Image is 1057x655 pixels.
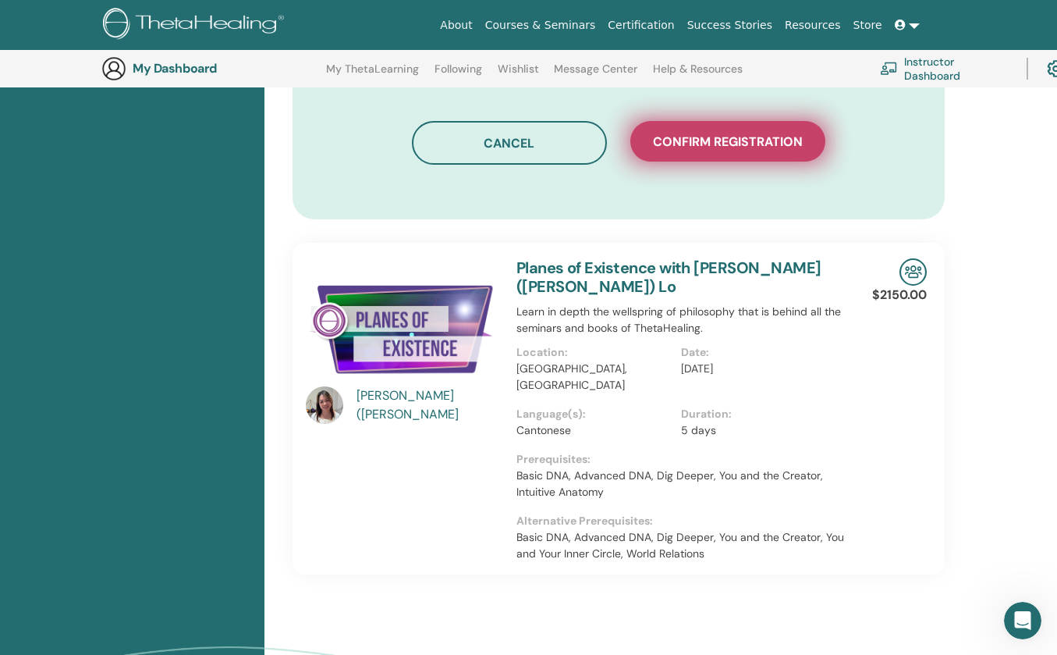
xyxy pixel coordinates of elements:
a: Store [847,11,889,40]
p: Learn in depth the wellspring of philosophy that is behind all the seminars and books of ThetaHea... [516,304,846,336]
p: $2150.00 [872,286,927,304]
p: Basic DNA, Advanced DNA, Dig Deeper, You and the Creator, Intuitive Anatomy [516,468,846,500]
a: Resources [779,11,847,40]
a: About [434,11,478,40]
a: Message Center [554,62,637,87]
img: generic-user-icon.jpg [101,56,126,81]
p: [DATE] [681,361,836,377]
button: Confirm registration [630,121,825,162]
h3: My Dashboard [133,61,289,76]
a: My ThetaLearning [326,62,419,87]
span: Cancel [484,135,534,151]
p: Language(s): [516,406,672,422]
p: Alternative Prerequisites: [516,513,846,529]
a: Certification [601,11,680,40]
span: Confirm registration [653,133,803,150]
p: Prerequisites: [516,451,846,468]
p: Cantonese [516,422,672,439]
a: Instructor Dashboard [880,52,1008,86]
a: Courses & Seminars [479,11,602,40]
p: Basic DNA, Advanced DNA, Dig Deeper, You and the Creator, You and Your Inner Circle, World Relations [516,529,846,562]
img: chalkboard-teacher.svg [880,62,898,75]
img: In-Person Seminar [899,258,927,286]
a: [PERSON_NAME] ([PERSON_NAME] [356,386,501,424]
a: Help & Resources [653,62,743,87]
p: Date: [681,344,836,361]
img: logo.png [103,8,289,43]
p: Duration: [681,406,836,422]
a: Following [435,62,482,87]
button: Cancel [412,121,607,165]
iframe: Intercom live chat [1004,602,1041,639]
a: Wishlist [498,62,539,87]
a: Success Stories [681,11,779,40]
img: default.jpg [306,386,343,424]
p: Location: [516,344,672,361]
img: Planes of Existence [306,258,498,392]
a: Planes of Existence with [PERSON_NAME] ([PERSON_NAME]) Lo [516,258,821,297]
p: [GEOGRAPHIC_DATA], [GEOGRAPHIC_DATA] [516,361,672,393]
p: 5 days [681,422,836,439]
